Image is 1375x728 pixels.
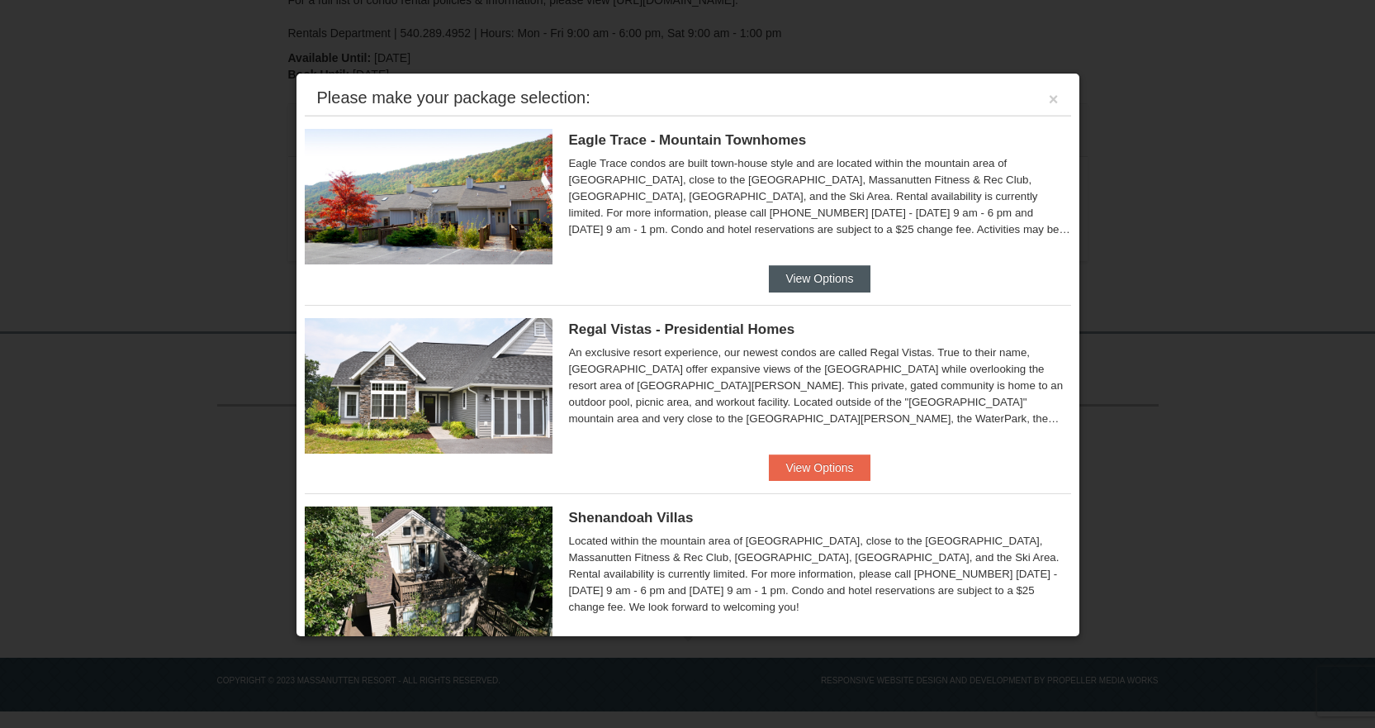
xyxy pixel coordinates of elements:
[569,321,795,337] span: Regal Vistas - Presidential Homes
[569,155,1071,238] div: Eagle Trace condos are built town-house style and are located within the mountain area of [GEOGRA...
[769,265,870,292] button: View Options
[569,132,807,148] span: Eagle Trace - Mountain Townhomes
[305,129,552,264] img: 19218983-1-9b289e55.jpg
[1049,91,1059,107] button: ×
[569,510,694,526] span: Shenandoah Villas
[569,345,1071,427] div: An exclusive resort experience, our newest condos are called Regal Vistas. True to their name, [G...
[569,533,1071,616] div: Located within the mountain area of [GEOGRAPHIC_DATA], close to the [GEOGRAPHIC_DATA], Massanutte...
[317,89,590,106] div: Please make your package selection:
[769,454,870,481] button: View Options
[305,318,552,454] img: 19218991-1-902409a9.jpg
[305,507,552,642] img: 19219019-2-e70bf45f.jpg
